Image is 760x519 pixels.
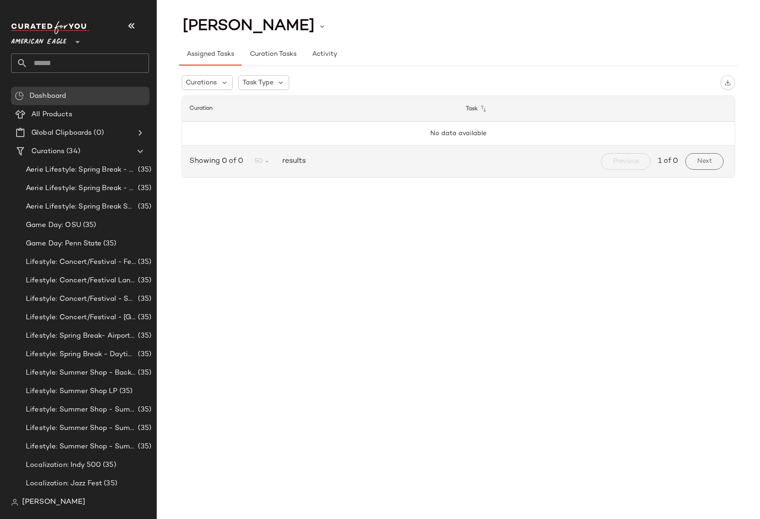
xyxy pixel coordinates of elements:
[136,183,151,194] span: (35)
[136,294,151,304] span: (35)
[11,21,89,34] img: cfy_white_logo.C9jOOHJF.svg
[26,349,136,360] span: Lifestyle: Spring Break - Daytime Casual
[11,31,66,48] span: American Eagle
[26,294,136,304] span: Lifestyle: Concert/Festival - Sporty
[279,156,306,167] span: results
[65,146,80,157] span: (34)
[26,441,136,452] span: Lifestyle: Summer Shop - Summer Study Sessions
[26,257,136,268] span: Lifestyle: Concert/Festival - Femme
[26,423,136,434] span: Lifestyle: Summer Shop - Summer Internship
[182,96,458,122] th: Curation
[30,91,66,101] span: Dashboard
[26,368,136,378] span: Lifestyle: Summer Shop - Back to School Essentials
[685,153,724,170] button: Next
[249,51,296,58] span: Curation Tasks
[11,499,18,506] img: svg%3e
[136,368,151,378] span: (35)
[458,96,735,122] th: Task
[186,78,217,88] span: Curations
[81,220,96,231] span: (35)
[136,423,151,434] span: (35)
[101,460,116,471] span: (35)
[186,51,234,58] span: Assigned Tasks
[15,91,24,101] img: svg%3e
[183,18,315,35] span: [PERSON_NAME]
[26,239,101,249] span: Game Day: Penn State
[31,109,72,120] span: All Products
[101,239,117,249] span: (35)
[136,165,151,175] span: (35)
[190,156,247,167] span: Showing 0 of 0
[26,183,136,194] span: Aerie Lifestyle: Spring Break - Sporty
[22,497,85,508] span: [PERSON_NAME]
[31,128,92,138] span: Global Clipboards
[136,441,151,452] span: (35)
[26,460,101,471] span: Localization: Indy 500
[312,51,337,58] span: Activity
[26,165,136,175] span: Aerie Lifestyle: Spring Break - Girly/Femme
[136,275,151,286] span: (35)
[136,331,151,341] span: (35)
[26,386,118,397] span: Lifestyle: Summer Shop LP
[136,257,151,268] span: (35)
[26,220,81,231] span: Game Day: OSU
[26,202,136,212] span: Aerie Lifestyle: Spring Break Swimsuits Landing Page
[92,128,103,138] span: (0)
[26,478,102,489] span: Localization: Jazz Fest
[136,349,151,360] span: (35)
[31,146,65,157] span: Curations
[697,158,712,165] span: Next
[102,478,117,489] span: (35)
[26,275,136,286] span: Lifestyle: Concert/Festival Landing Page
[136,202,151,212] span: (35)
[136,312,151,323] span: (35)
[26,312,136,323] span: Lifestyle: Concert/Festival - [GEOGRAPHIC_DATA]
[118,386,133,397] span: (35)
[26,331,136,341] span: Lifestyle: Spring Break- Airport Style
[26,405,136,415] span: Lifestyle: Summer Shop - Summer Abroad
[724,79,731,86] img: svg%3e
[658,156,678,167] span: 1 of 0
[136,405,151,415] span: (35)
[243,78,273,88] span: Task Type
[182,122,735,146] td: No data available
